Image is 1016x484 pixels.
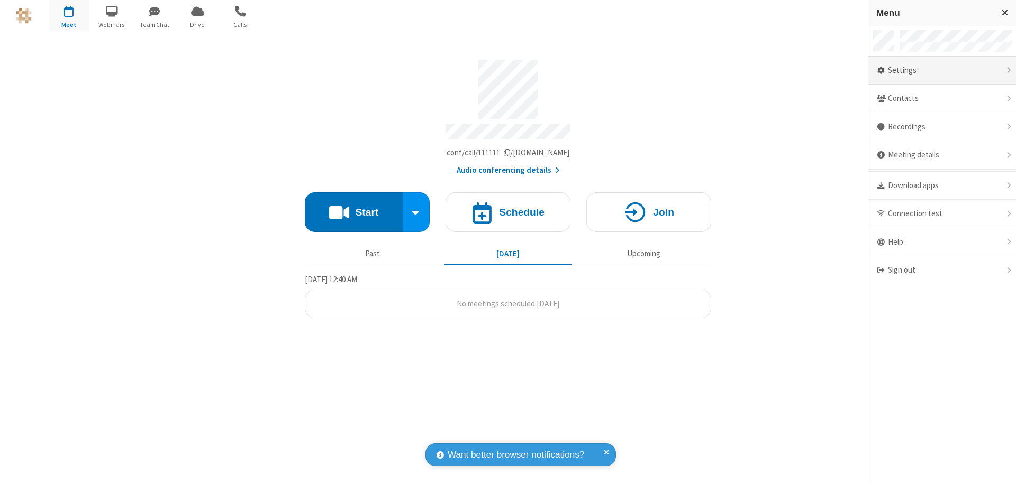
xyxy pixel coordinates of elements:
[448,448,584,462] span: Want better browser notifications?
[653,207,674,217] h4: Join
[92,20,132,30] span: Webinars
[868,113,1016,142] div: Recordings
[309,244,437,264] button: Past
[868,200,1016,228] div: Connection test
[868,57,1016,85] div: Settings
[457,299,559,309] span: No meetings scheduled [DATE]
[305,273,711,319] section: Today's Meetings
[16,8,32,24] img: QA Selenium DO NOT DELETE OR CHANGE
[305,192,403,232] button: Start
[355,207,378,217] h4: Start
[446,192,570,232] button: Schedule
[135,20,175,30] span: Team Chat
[868,141,1016,170] div: Meeting details
[580,244,707,264] button: Upcoming
[876,8,992,18] h3: Menu
[868,228,1016,257] div: Help
[868,256,1016,284] div: Sign out
[499,207,545,217] h4: Schedule
[447,147,570,157] span: Copy my meeting room link
[868,172,1016,200] div: Download apps
[868,85,1016,113] div: Contacts
[403,192,430,232] div: Start conference options
[305,274,357,284] span: [DATE] 12:40 AM
[457,164,560,176] button: Audio conferencing details
[49,20,89,30] span: Meet
[178,20,217,30] span: Drive
[447,147,570,159] button: Copy my meeting room linkCopy my meeting room link
[444,244,572,264] button: [DATE]
[305,52,711,176] section: Account details
[586,192,711,232] button: Join
[221,20,260,30] span: Calls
